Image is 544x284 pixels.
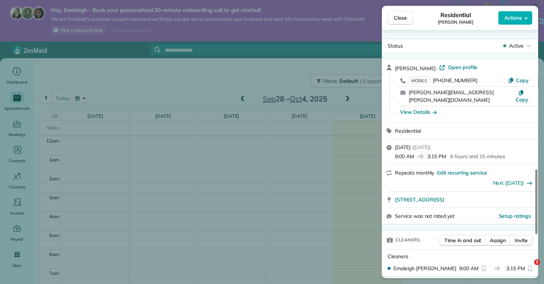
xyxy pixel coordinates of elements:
[388,253,408,260] span: Cleaners
[388,43,403,49] span: Status
[499,212,531,220] button: Setup ratings
[394,14,407,21] span: Close
[395,169,434,176] span: Repeats monthly
[436,65,440,71] span: ·
[493,180,524,186] a: Next ([DATE])
[393,265,456,272] span: Emaleigh [PERSON_NAME]
[444,237,481,244] span: Time in and out
[515,89,529,103] button: Copy
[493,179,533,187] button: Next ([DATE])
[509,42,524,49] span: Active
[459,265,479,272] span: 9:00 AM
[409,77,477,84] a: MOBILE[PHONE_NUMBER]
[504,14,522,21] span: Actions
[400,108,437,116] button: View Details
[439,64,477,71] a: Open profile
[506,265,525,272] span: 3:15 PM
[388,11,413,25] button: Close
[440,235,486,246] button: Time in and out
[534,259,540,265] span: 2
[508,77,529,84] button: Copy
[395,65,436,72] span: [PERSON_NAME]
[395,128,421,134] span: Residential
[409,89,494,103] a: [PERSON_NAME][EMAIL_ADDRESS][PERSON_NAME][DOMAIN_NAME]
[395,196,534,203] a: [STREET_ADDRESS]
[519,259,537,277] iframe: Intercom live chat
[412,144,431,151] span: ( [DATE] )
[395,212,455,220] span: Service was not rated yet
[515,237,528,244] span: Invite
[499,213,531,219] span: Setup ratings
[448,64,477,71] span: Open profile
[395,196,444,203] span: [STREET_ADDRESS]
[409,77,430,84] span: MOBILE
[510,235,532,246] button: Invite
[485,235,511,246] button: Assign
[395,153,414,160] span: 9:00 AM
[433,77,477,84] span: [PHONE_NUMBER]
[438,19,473,25] span: [PERSON_NAME]
[516,77,529,84] span: Copy
[516,96,528,103] span: Copy
[450,153,505,160] p: 6 hours and 15 minutes
[437,169,487,176] span: Edit recurring service
[440,11,471,19] span: Residential
[395,144,411,151] span: [DATE]
[396,236,420,244] span: Cleaners
[427,153,446,160] span: 3:15 PM
[490,237,506,244] span: Assign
